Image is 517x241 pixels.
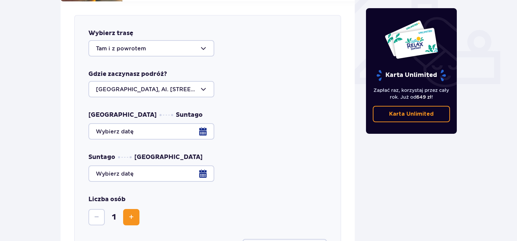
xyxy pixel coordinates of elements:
img: dots [118,156,132,158]
span: 649 zł [416,94,432,100]
span: Suntago [176,111,203,119]
p: Wybierz trasę [88,29,133,37]
p: Gdzie zaczynasz podróż? [88,70,167,78]
button: Zmniejsz [88,209,105,225]
span: [GEOGRAPHIC_DATA] [88,111,157,119]
p: Zapłać raz, korzystaj przez cały rok. Już od ! [373,87,450,100]
p: Karta Unlimited [376,69,447,81]
span: Suntago [88,153,115,161]
p: Karta Unlimited [389,110,434,118]
span: [GEOGRAPHIC_DATA] [134,153,203,161]
span: 1 [106,212,122,222]
img: dots [160,114,173,116]
button: Zwiększ [123,209,139,225]
a: Karta Unlimited [373,106,450,122]
img: Dwie karty całoroczne do Suntago z napisem 'UNLIMITED RELAX', na białym tle z tropikalnymi liśćmi... [384,20,438,59]
p: Liczba osób [88,195,126,204]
